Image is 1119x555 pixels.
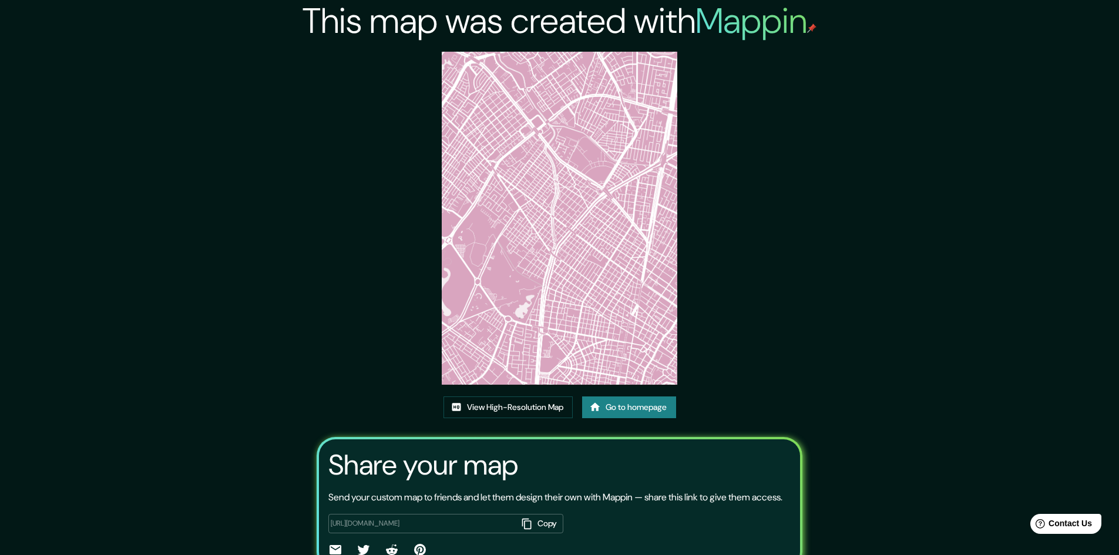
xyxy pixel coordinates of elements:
p: Send your custom map to friends and let them design their own with Mappin — share this link to gi... [328,490,782,504]
img: mappin-pin [807,23,816,33]
button: Copy [518,514,563,533]
iframe: Help widget launcher [1014,509,1106,542]
h3: Share your map [328,449,518,482]
a: View High-Resolution Map [443,396,573,418]
a: Go to homepage [582,396,676,418]
img: created-map [442,52,677,385]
